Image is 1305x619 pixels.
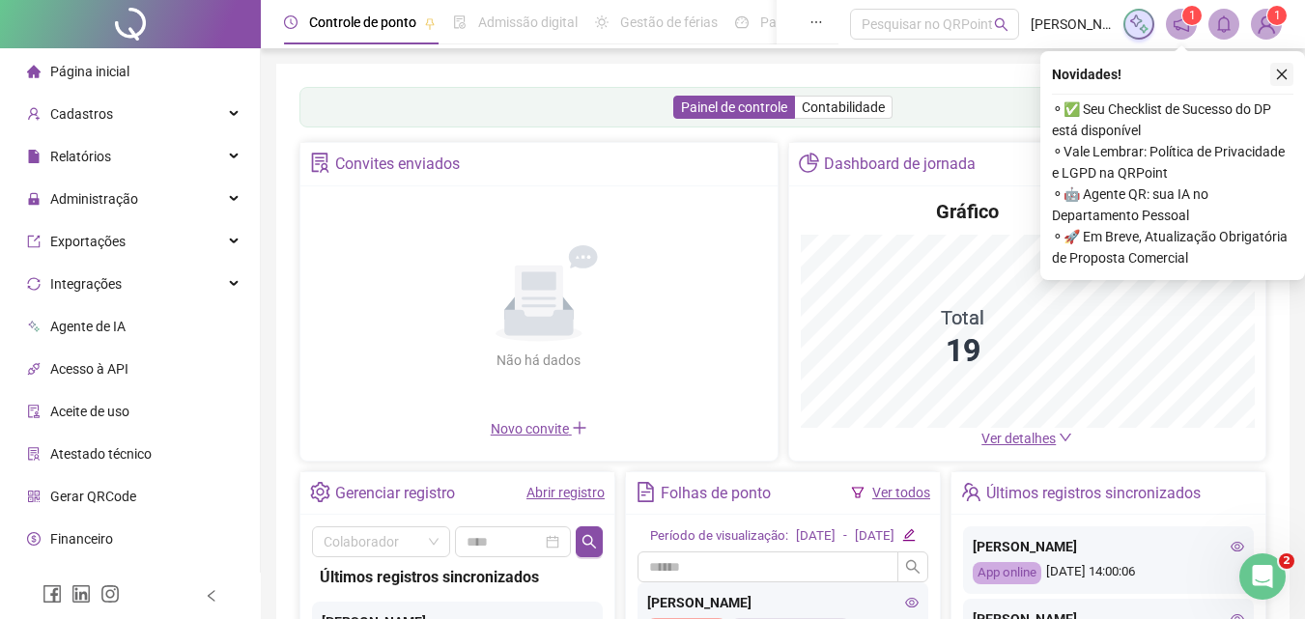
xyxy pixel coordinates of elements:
img: sparkle-icon.fc2bf0ac1784a2077858766a79e2daf3.svg [1128,14,1149,35]
span: ⚬ 🚀 Em Breve, Atualização Obrigatória de Proposta Comercial [1052,226,1293,268]
a: Ver todos [872,485,930,500]
span: [PERSON_NAME] EIRELI [1031,14,1112,35]
div: Convites enviados [335,148,460,181]
a: Ver detalhes down [981,431,1072,446]
iframe: Intercom live chat [1239,553,1286,600]
span: left [205,589,218,603]
span: lock [27,192,41,206]
span: Aceite de uso [50,404,129,419]
span: 2 [1279,553,1294,569]
div: [DATE] 14:00:06 [973,562,1244,584]
span: close [1275,68,1289,81]
span: ⚬ 🤖 Agente QR: sua IA no Departamento Pessoal [1052,183,1293,226]
div: [DATE] [855,526,894,547]
div: App online [973,562,1041,584]
span: user-add [27,107,41,121]
span: Novo convite [491,421,587,436]
div: [PERSON_NAME] [973,536,1244,557]
span: team [961,482,981,502]
span: Contabilidade [802,99,885,115]
div: [PERSON_NAME] [647,592,919,613]
span: setting [310,482,330,502]
span: down [1059,431,1072,444]
span: solution [27,447,41,461]
span: pushpin [424,17,436,29]
span: ellipsis [809,15,823,29]
span: Acesso à API [50,361,128,377]
span: plus [572,420,587,436]
span: ⚬ ✅ Seu Checklist de Sucesso do DP está disponível [1052,98,1293,141]
sup: 1 [1182,6,1202,25]
span: file-text [636,482,656,502]
span: Painel de controle [681,99,787,115]
span: Gerar QRCode [50,489,136,504]
span: qrcode [27,490,41,503]
sup: Atualize o seu contato no menu Meus Dados [1267,6,1287,25]
span: Painel do DP [760,14,836,30]
div: [DATE] [796,526,836,547]
div: Não há dados [450,350,628,371]
span: api [27,362,41,376]
a: Abrir registro [526,485,605,500]
div: Últimos registros sincronizados [320,565,595,589]
span: Página inicial [50,64,129,79]
div: Dashboard de jornada [824,148,976,181]
span: clock-circle [284,15,298,29]
span: audit [27,405,41,418]
span: ⚬ Vale Lembrar: Política de Privacidade e LGPD na QRPoint [1052,141,1293,183]
span: home [27,65,41,78]
span: Administração [50,191,138,207]
span: bell [1215,15,1233,33]
div: Últimos registros sincronizados [986,477,1201,510]
img: 26118 [1252,10,1281,39]
span: facebook [43,584,62,604]
span: 1 [1274,9,1281,22]
span: sun [595,15,609,29]
h4: Gráfico [936,198,999,225]
span: edit [902,528,915,541]
span: eye [1231,540,1244,553]
div: Gerenciar registro [335,477,455,510]
span: notification [1173,15,1190,33]
span: pie-chart [799,153,819,173]
span: Integrações [50,276,122,292]
span: sync [27,277,41,291]
span: eye [905,596,919,609]
span: Novidades ! [1052,64,1121,85]
span: search [994,17,1008,32]
span: file-done [453,15,467,29]
span: 1 [1189,9,1196,22]
span: instagram [100,584,120,604]
span: Gestão de férias [620,14,718,30]
span: export [27,235,41,248]
div: - [843,526,847,547]
span: Agente de IA [50,319,126,334]
div: Período de visualização: [650,526,788,547]
span: search [905,559,921,575]
span: Ver detalhes [981,431,1056,446]
span: file [27,150,41,163]
span: linkedin [71,584,91,604]
span: solution [310,153,330,173]
div: Folhas de ponto [661,477,771,510]
span: filter [851,486,865,499]
span: Financeiro [50,531,113,547]
span: Exportações [50,234,126,249]
span: Cadastros [50,106,113,122]
span: Relatórios [50,149,111,164]
span: search [582,534,597,549]
span: Admissão digital [478,14,578,30]
span: dashboard [735,15,749,29]
span: dollar [27,532,41,546]
span: Controle de ponto [309,14,416,30]
span: Atestado técnico [50,446,152,462]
